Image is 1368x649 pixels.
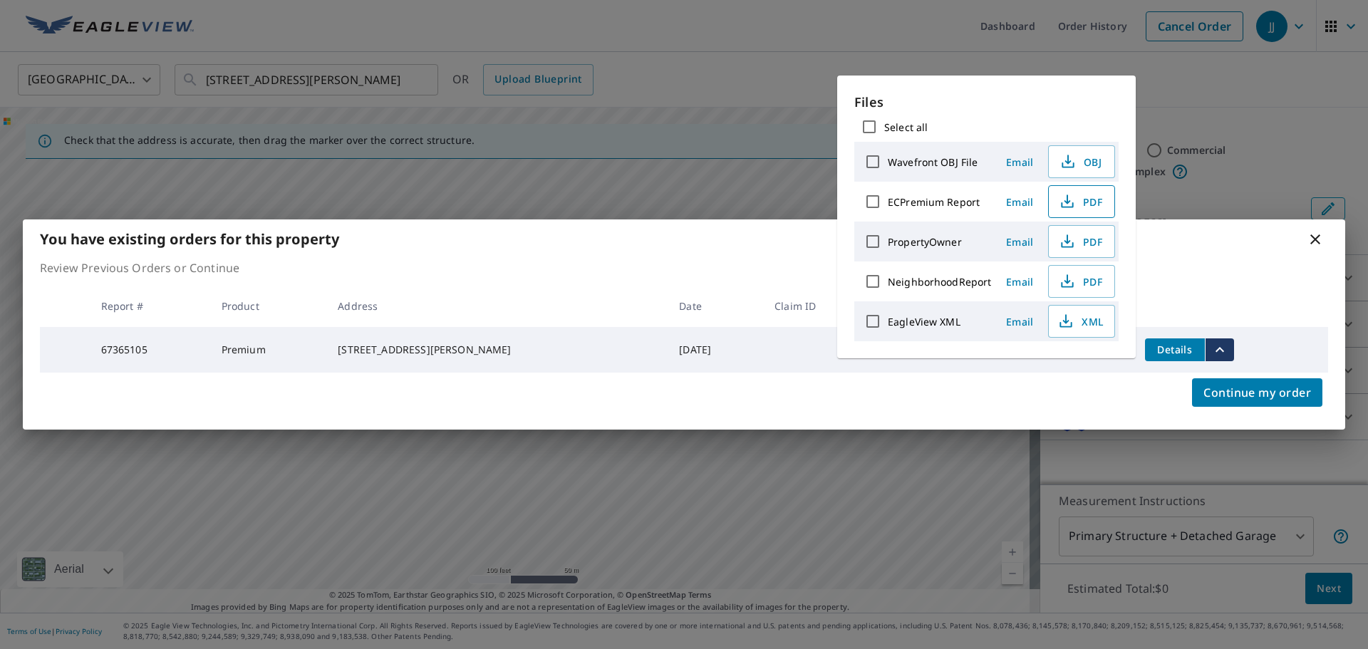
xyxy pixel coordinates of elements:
[997,271,1042,293] button: Email
[1048,225,1115,258] button: PDF
[888,275,991,289] label: NeighborhoodReport
[1154,343,1196,356] span: Details
[1048,185,1115,218] button: PDF
[1002,275,1037,289] span: Email
[668,327,763,373] td: [DATE]
[40,259,1328,276] p: Review Previous Orders or Continue
[997,311,1042,333] button: Email
[1002,235,1037,249] span: Email
[1057,153,1103,170] span: OBJ
[1205,338,1234,361] button: filesDropdownBtn-67365105
[1057,313,1103,330] span: XML
[884,120,928,134] label: Select all
[888,235,962,249] label: PropertyOwner
[1048,265,1115,298] button: PDF
[997,151,1042,173] button: Email
[997,191,1042,213] button: Email
[1002,315,1037,328] span: Email
[1057,193,1103,210] span: PDF
[1002,155,1037,169] span: Email
[997,231,1042,253] button: Email
[40,229,339,249] b: You have existing orders for this property
[1192,378,1322,407] button: Continue my order
[1048,305,1115,338] button: XML
[763,285,875,327] th: Claim ID
[888,315,960,328] label: EagleView XML
[1057,233,1103,250] span: PDF
[90,327,210,373] td: 67365105
[854,93,1119,112] p: Files
[888,155,978,169] label: Wavefront OBJ File
[1048,145,1115,178] button: OBJ
[210,327,327,373] td: Premium
[888,195,980,209] label: ECPremium Report
[1203,383,1311,403] span: Continue my order
[90,285,210,327] th: Report #
[338,343,656,357] div: [STREET_ADDRESS][PERSON_NAME]
[668,285,763,327] th: Date
[1145,338,1205,361] button: detailsBtn-67365105
[210,285,327,327] th: Product
[1002,195,1037,209] span: Email
[326,285,668,327] th: Address
[1057,273,1103,290] span: PDF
